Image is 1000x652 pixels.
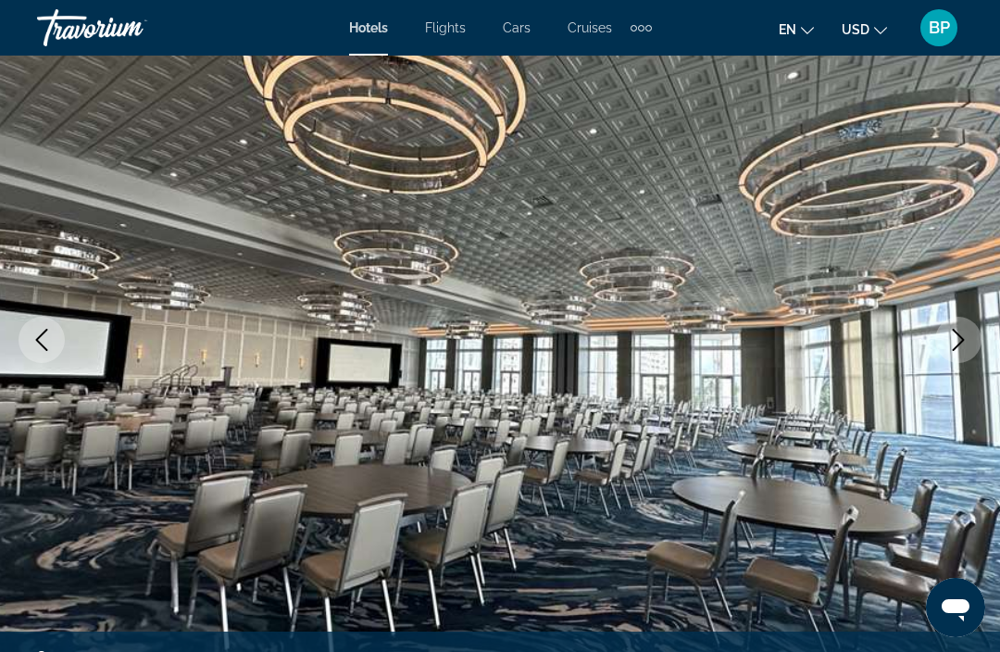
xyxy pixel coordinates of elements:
[929,19,950,37] span: BP
[568,20,612,35] a: Cruises
[842,16,887,43] button: Change currency
[926,578,985,637] iframe: Button to launch messaging window
[915,8,963,47] button: User Menu
[631,13,652,43] button: Extra navigation items
[842,22,869,37] span: USD
[19,317,65,363] button: Previous image
[425,20,466,35] a: Flights
[935,317,981,363] button: Next image
[37,4,222,52] a: Travorium
[779,16,814,43] button: Change language
[503,20,531,35] a: Cars
[779,22,796,37] span: en
[349,20,388,35] a: Hotels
